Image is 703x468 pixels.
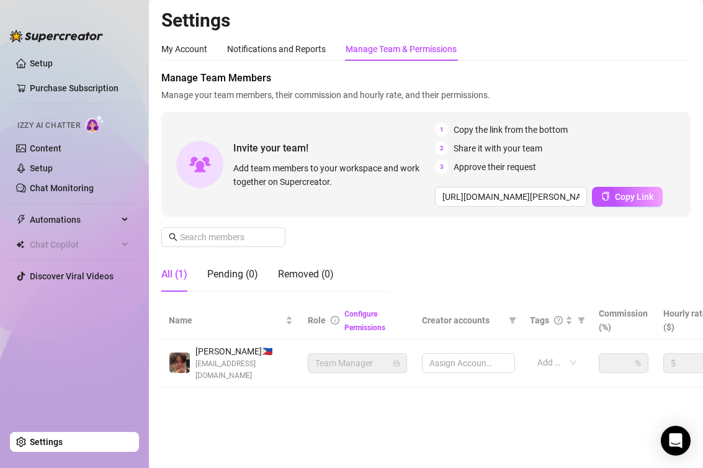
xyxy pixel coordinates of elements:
img: Kaye Velez [169,353,190,373]
a: Configure Permissions [344,310,385,332]
input: Search members [180,230,268,244]
span: Team Manager [315,354,400,372]
div: Manage Team & Permissions [346,42,457,56]
span: filter [509,317,516,324]
span: Automations [30,210,118,230]
button: Copy Link [592,187,663,207]
h2: Settings [161,9,691,32]
span: [PERSON_NAME] 🇵🇭 [195,344,293,358]
span: Name [169,313,283,327]
span: Izzy AI Chatter [17,120,80,132]
img: logo-BBDzfeDw.svg [10,30,103,42]
div: All (1) [161,267,187,282]
div: Pending (0) [207,267,258,282]
span: 3 [435,160,449,174]
span: Role [308,315,326,325]
span: Invite your team! [233,140,435,156]
img: AI Chatter [85,115,104,133]
div: Open Intercom Messenger [661,426,691,456]
span: Manage Team Members [161,71,691,86]
span: [EMAIL_ADDRESS][DOMAIN_NAME] [195,358,293,382]
div: Removed (0) [278,267,334,282]
div: Notifications and Reports [227,42,326,56]
a: Setup [30,58,53,68]
a: Purchase Subscription [30,83,119,93]
span: lock [393,359,400,367]
span: Manage your team members, their commission and hourly rate, and their permissions. [161,88,691,102]
span: search [169,233,177,241]
span: 2 [435,142,449,155]
span: thunderbolt [16,215,26,225]
span: 1 [435,123,449,137]
span: Add team members to your workspace and work together on Supercreator. [233,161,430,189]
span: info-circle [331,316,339,325]
a: Setup [30,163,53,173]
span: Creator accounts [422,313,504,327]
a: Chat Monitoring [30,183,94,193]
span: Tags [530,313,549,327]
span: Approve their request [454,160,536,174]
div: My Account [161,42,207,56]
span: question-circle [554,316,563,325]
span: filter [578,317,585,324]
span: Copy the link from the bottom [454,123,568,137]
span: Chat Copilot [30,235,118,254]
span: copy [601,192,610,200]
th: Name [161,302,300,340]
a: Content [30,143,61,153]
a: Discover Viral Videos [30,271,114,281]
th: Commission (%) [591,302,656,340]
span: Share it with your team [454,142,542,155]
span: Copy Link [615,192,653,202]
span: filter [575,311,588,330]
a: Settings [30,437,63,447]
img: Chat Copilot [16,240,24,249]
span: filter [506,311,519,330]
